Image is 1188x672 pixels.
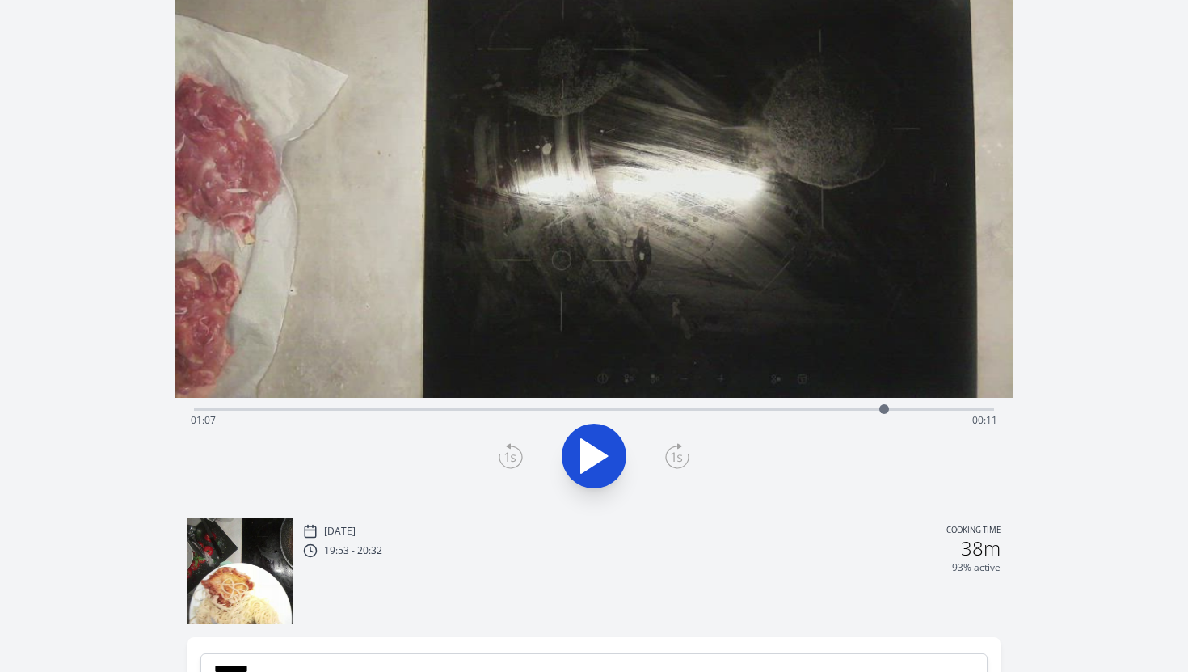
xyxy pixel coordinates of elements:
span: 00:11 [972,413,997,427]
h2: 38m [961,539,1001,558]
span: 01:07 [191,413,216,427]
p: 93% active [952,561,1001,574]
p: [DATE] [324,525,356,538]
img: 250906175440_thumb.jpeg [187,518,294,624]
p: Cooking time [946,524,1001,539]
p: 19:53 - 20:32 [324,544,382,557]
